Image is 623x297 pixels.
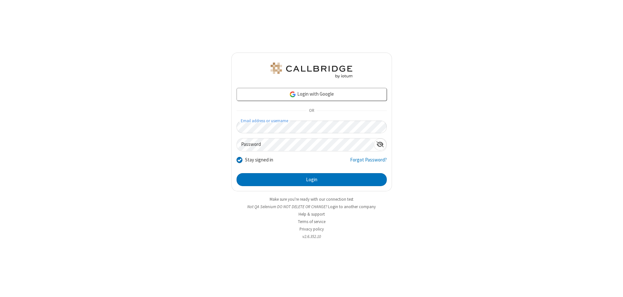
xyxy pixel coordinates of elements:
span: OR [306,106,317,115]
a: Login with Google [237,88,387,101]
img: google-icon.png [289,91,296,98]
a: Make sure you're ready with our connection test [270,196,353,202]
img: QA Selenium DO NOT DELETE OR CHANGE [269,63,354,78]
li: Not QA Selenium DO NOT DELETE OR CHANGE? [231,204,392,210]
label: Stay signed in [245,156,273,164]
button: Login to another company [328,204,376,210]
input: Email address or username [237,121,387,133]
iframe: Chat [607,280,618,292]
div: Show password [374,138,386,150]
a: Privacy policy [299,226,324,232]
input: Password [237,138,374,151]
li: v2.6.352.10 [231,233,392,240]
button: Login [237,173,387,186]
a: Terms of service [298,219,325,224]
a: Help & support [299,211,325,217]
a: Forgot Password? [350,156,387,169]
